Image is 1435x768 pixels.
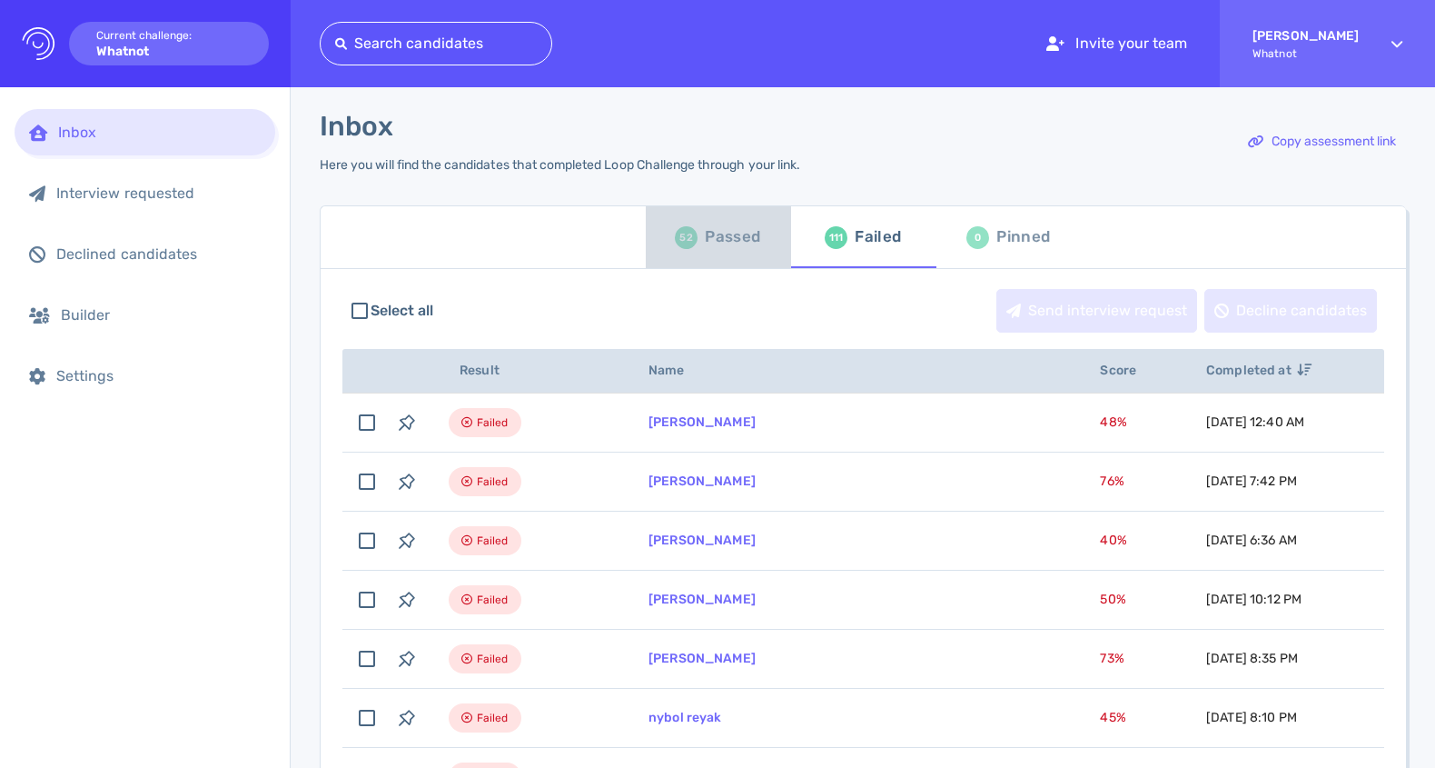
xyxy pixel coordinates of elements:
div: Decline candidates [1205,290,1376,332]
span: Whatnot [1252,47,1359,60]
div: 52 [675,226,698,249]
div: Pinned [996,224,1050,251]
div: Send interview request [997,290,1196,332]
div: Here you will find the candidates that completed Loop Challenge through your link. [320,157,800,173]
a: [PERSON_NAME] [648,651,756,666]
div: Failed [855,224,901,251]
div: Passed [705,224,760,251]
a: [PERSON_NAME] [648,533,756,548]
div: Inbox [58,124,261,141]
span: [DATE] 7:42 PM [1206,474,1297,489]
span: 45 % [1100,710,1125,725]
div: Interview requested [56,185,261,202]
button: Send interview request [996,289,1197,333]
strong: [PERSON_NAME] [1252,28,1359,44]
div: Declined candidates [56,245,261,263]
span: [DATE] 8:10 PM [1206,710,1297,725]
span: Failed [477,412,509,434]
span: Name [648,363,705,378]
a: [PERSON_NAME] [648,592,756,607]
button: Copy assessment link [1238,120,1406,164]
span: Score [1100,363,1156,378]
div: 111 [825,226,847,249]
span: [DATE] 6:36 AM [1206,533,1297,548]
button: Decline candidates [1204,289,1377,333]
span: Failed [477,648,509,670]
span: Failed [477,530,509,552]
th: Result [427,349,627,394]
a: [PERSON_NAME] [648,414,756,430]
div: Copy assessment link [1239,121,1405,163]
div: Settings [56,367,261,384]
a: nybol reyak [648,710,722,725]
span: [DATE] 12:40 AM [1206,414,1304,430]
div: Builder [61,306,261,324]
span: 48 % [1100,414,1126,430]
span: 40 % [1100,533,1126,548]
h1: Inbox [320,110,393,143]
a: [PERSON_NAME] [648,474,756,489]
span: Select all [371,300,434,322]
span: [DATE] 8:35 PM [1206,651,1298,666]
span: 73 % [1100,651,1123,666]
span: 50 % [1100,592,1125,607]
div: 0 [966,226,989,249]
span: [DATE] 10:12 PM [1206,592,1301,607]
span: Failed [477,589,509,611]
span: Failed [477,707,509,729]
span: Failed [477,471,509,493]
span: Completed at [1206,363,1311,378]
span: 76 % [1100,474,1123,489]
